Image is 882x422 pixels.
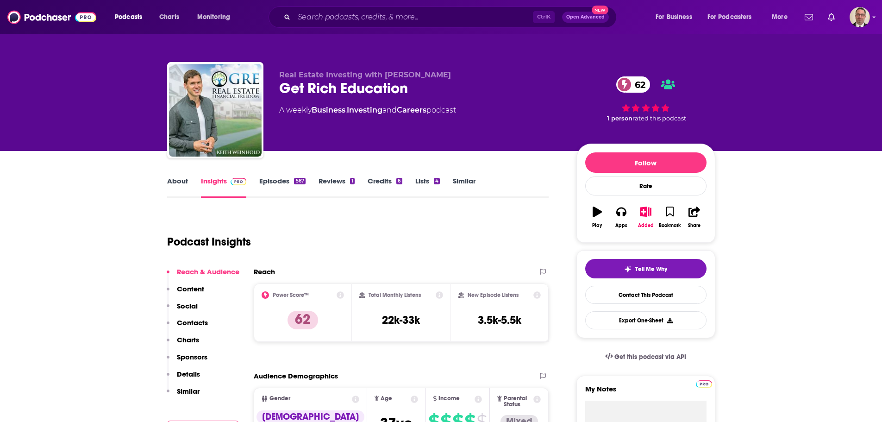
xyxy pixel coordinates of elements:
div: Apps [615,223,627,228]
div: Search podcasts, credits, & more... [277,6,626,28]
p: Details [177,370,200,378]
h1: Podcast Insights [167,235,251,249]
a: Pro website [696,379,712,388]
span: Monitoring [197,11,230,24]
div: 4 [434,178,440,184]
a: Show notifications dropdown [801,9,817,25]
div: Rate [585,176,707,195]
p: 62 [288,311,318,329]
button: Open AdvancedNew [562,12,609,23]
button: Content [167,284,204,302]
span: rated this podcast [632,115,686,122]
span: Real Estate Investing with [PERSON_NAME] [279,70,451,79]
button: Export One-Sheet [585,311,707,329]
img: Podchaser Pro [231,178,247,185]
div: A weekly podcast [279,105,456,116]
button: Added [633,201,657,234]
a: Reviews1 [319,176,355,198]
button: Similar [167,387,200,404]
a: 62 [616,76,650,93]
h2: Total Monthly Listens [369,292,421,298]
span: 1 person [607,115,632,122]
label: My Notes [585,384,707,401]
a: Contact This Podcast [585,286,707,304]
h2: Power Score™ [273,292,309,298]
button: Contacts [167,318,208,335]
div: 6 [396,178,402,184]
h2: New Episode Listens [468,292,519,298]
span: Open Advanced [566,15,605,19]
span: Charts [159,11,179,24]
a: Investing [347,106,382,114]
button: open menu [191,10,242,25]
img: tell me why sparkle [624,265,632,273]
span: 62 [626,76,650,93]
input: Search podcasts, credits, & more... [294,10,533,25]
p: Similar [177,387,200,396]
a: Episodes567 [259,176,305,198]
button: open menu [649,10,704,25]
button: tell me why sparkleTell Me Why [585,259,707,278]
span: More [772,11,788,24]
span: Podcasts [115,11,142,24]
button: Show profile menu [850,7,870,27]
button: open menu [108,10,154,25]
button: Follow [585,152,707,173]
button: Bookmark [658,201,682,234]
span: Ctrl K [533,11,555,23]
button: Details [167,370,200,387]
button: Play [585,201,609,234]
h2: Reach [254,267,275,276]
p: Contacts [177,318,208,327]
h3: 3.5k-5.5k [478,313,521,327]
div: 62 1 personrated this podcast [576,70,715,128]
span: Get this podcast via API [614,353,686,361]
a: About [167,176,188,198]
p: Charts [177,335,199,344]
a: Business [312,106,345,114]
button: Sponsors [167,353,207,370]
div: 567 [294,178,305,184]
span: Income [438,396,460,402]
div: Added [638,223,654,228]
span: New [592,6,608,14]
button: Charts [167,335,199,353]
button: open menu [765,10,799,25]
a: Lists4 [415,176,440,198]
h2: Audience Demographics [254,372,338,380]
button: Share [682,201,706,234]
div: Share [688,223,701,228]
span: , [345,106,347,114]
a: Similar [453,176,475,198]
img: Get Rich Education [169,64,262,157]
span: For Business [656,11,692,24]
span: For Podcasters [707,11,752,24]
button: Apps [609,201,633,234]
p: Reach & Audience [177,267,239,276]
a: Careers [397,106,426,114]
img: User Profile [850,7,870,27]
button: open menu [701,10,765,25]
img: Podchaser Pro [696,380,712,388]
a: InsightsPodchaser Pro [201,176,247,198]
div: Bookmark [659,223,681,228]
img: Podchaser - Follow, Share and Rate Podcasts [7,8,96,26]
a: Show notifications dropdown [824,9,838,25]
span: Gender [269,396,290,402]
button: Reach & Audience [167,267,239,284]
span: and [382,106,397,114]
button: Social [167,302,198,319]
span: Parental Status [504,396,532,408]
p: Social [177,302,198,310]
p: Sponsors [177,353,207,361]
h3: 22k-33k [382,313,420,327]
span: Tell Me Why [635,265,667,273]
p: Content [177,284,204,293]
a: Get this podcast via API [598,346,694,368]
a: Credits6 [368,176,402,198]
div: Play [592,223,602,228]
a: Charts [153,10,185,25]
span: Logged in as PercPodcast [850,7,870,27]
